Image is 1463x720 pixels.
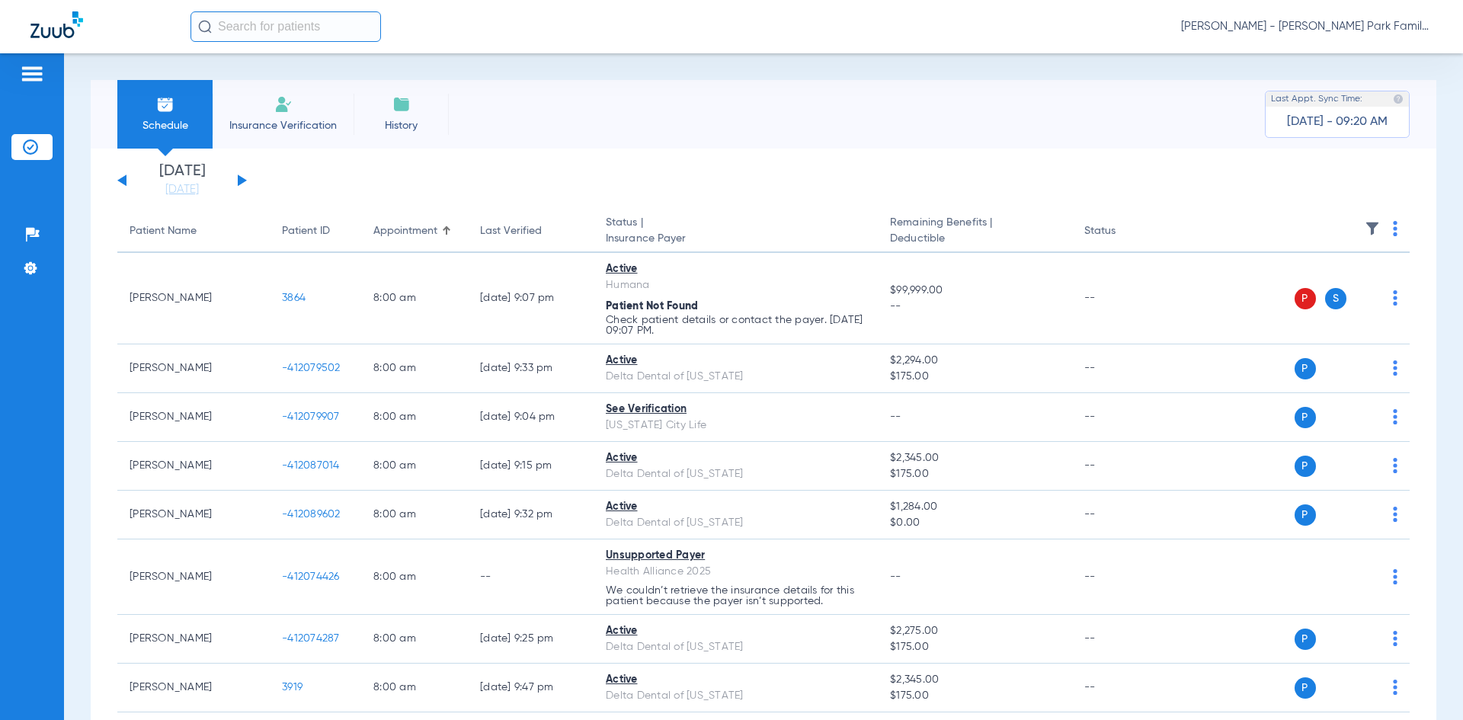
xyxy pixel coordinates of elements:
a: [DATE] [136,182,228,197]
td: 8:00 AM [361,344,468,393]
span: $2,345.00 [890,672,1059,688]
span: $1,284.00 [890,499,1059,515]
td: [PERSON_NAME] [117,344,270,393]
div: Appointment [373,223,456,239]
span: P [1295,358,1316,379]
span: Deductible [890,231,1059,247]
img: group-dot-blue.svg [1393,569,1397,584]
span: History [365,118,437,133]
p: Check patient details or contact the payer. [DATE] 09:07 PM. [606,315,866,336]
td: [DATE] 9:32 PM [468,491,594,539]
span: P [1295,677,1316,699]
div: Delta Dental of [US_STATE] [606,466,866,482]
span: Patient Not Found [606,301,698,312]
span: P [1295,407,1316,428]
div: Delta Dental of [US_STATE] [606,515,866,531]
span: Insurance Payer [606,231,866,247]
span: Last Appt. Sync Time: [1271,91,1362,107]
span: P [1295,629,1316,650]
span: P [1295,288,1316,309]
td: 8:00 AM [361,393,468,442]
span: -412079502 [282,363,341,373]
td: -- [1072,253,1175,344]
div: See Verification [606,402,866,418]
span: -- [890,299,1059,315]
span: 3864 [282,293,306,303]
div: Active [606,450,866,466]
td: [PERSON_NAME] [117,442,270,491]
span: -412089602 [282,509,341,520]
img: group-dot-blue.svg [1393,680,1397,695]
img: History [392,95,411,114]
span: $175.00 [890,466,1059,482]
td: [PERSON_NAME] [117,491,270,539]
span: $175.00 [890,369,1059,385]
span: [PERSON_NAME] - [PERSON_NAME] Park Family Dentistry [1181,19,1433,34]
p: We couldn’t retrieve the insurance details for this patient because the payer isn’t supported. [606,585,866,606]
img: group-dot-blue.svg [1393,409,1397,424]
img: Schedule [156,95,174,114]
div: Health Alliance 2025 [606,564,866,580]
img: group-dot-blue.svg [1393,631,1397,646]
img: group-dot-blue.svg [1393,458,1397,473]
span: P [1295,504,1316,526]
span: $2,275.00 [890,623,1059,639]
span: $175.00 [890,688,1059,704]
img: group-dot-blue.svg [1393,221,1397,236]
span: -412074287 [282,633,340,644]
div: Appointment [373,223,437,239]
th: Remaining Benefits | [878,210,1071,253]
td: [PERSON_NAME] [117,664,270,712]
span: Schedule [129,118,201,133]
img: filter.svg [1365,221,1380,236]
span: -412074426 [282,571,340,582]
td: -- [1072,393,1175,442]
td: 8:00 AM [361,491,468,539]
td: 8:00 AM [361,253,468,344]
img: group-dot-blue.svg [1393,290,1397,306]
span: [DATE] - 09:20 AM [1287,114,1388,130]
td: -- [1072,615,1175,664]
th: Status [1072,210,1175,253]
img: group-dot-blue.svg [1393,360,1397,376]
td: [PERSON_NAME] [117,615,270,664]
span: $0.00 [890,515,1059,531]
td: [PERSON_NAME] [117,253,270,344]
td: 8:00 AM [361,539,468,615]
div: Active [606,261,866,277]
span: $2,345.00 [890,450,1059,466]
div: Patient Name [130,223,197,239]
span: P [1295,456,1316,477]
span: $175.00 [890,639,1059,655]
span: -412087014 [282,460,340,471]
td: [DATE] 9:04 PM [468,393,594,442]
div: Patient ID [282,223,349,239]
td: -- [1072,491,1175,539]
td: [DATE] 9:47 PM [468,664,594,712]
td: -- [1072,442,1175,491]
td: 8:00 AM [361,615,468,664]
div: Patient ID [282,223,330,239]
div: Last Verified [480,223,542,239]
td: [DATE] 9:25 PM [468,615,594,664]
td: [PERSON_NAME] [117,393,270,442]
span: -- [890,411,901,422]
span: Insurance Verification [224,118,342,133]
input: Search for patients [190,11,381,42]
span: $2,294.00 [890,353,1059,369]
td: 8:00 AM [361,442,468,491]
td: [DATE] 9:07 PM [468,253,594,344]
td: -- [1072,539,1175,615]
td: [PERSON_NAME] [117,539,270,615]
div: Delta Dental of [US_STATE] [606,688,866,704]
div: Active [606,672,866,688]
span: 3919 [282,682,303,693]
div: Active [606,623,866,639]
div: Delta Dental of [US_STATE] [606,369,866,385]
span: $99,999.00 [890,283,1059,299]
td: -- [1072,344,1175,393]
img: Zuub Logo [30,11,83,38]
span: S [1325,288,1346,309]
div: Active [606,353,866,369]
div: [US_STATE] City Life [606,418,866,434]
